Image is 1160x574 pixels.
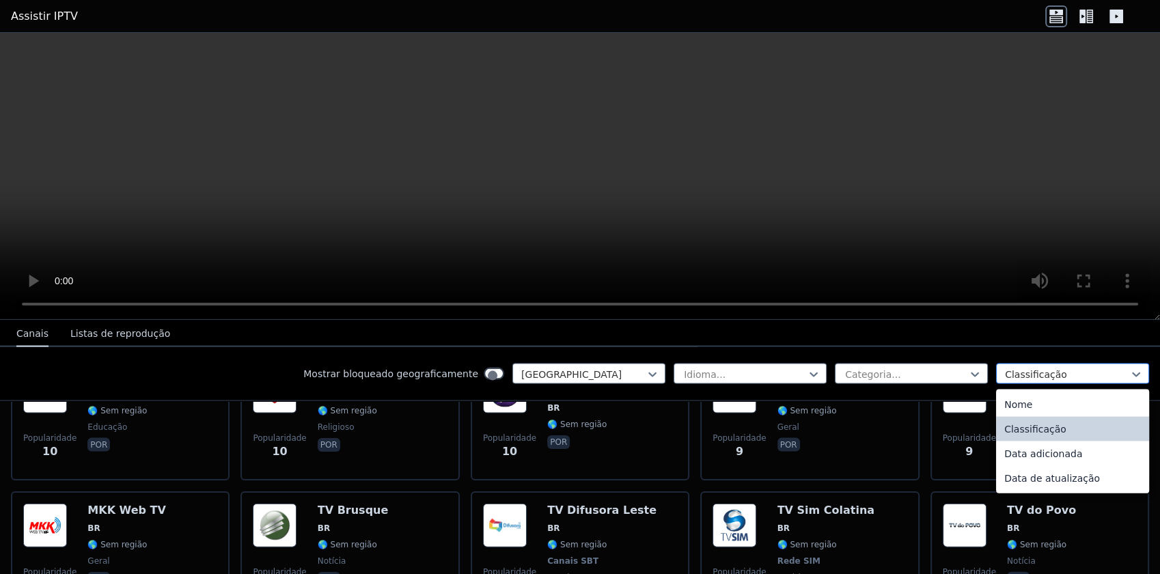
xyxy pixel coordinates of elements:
span: 🌎 Sem região [318,405,377,416]
h6: TV Difusora Leste [547,504,657,517]
h6: TV Brusque [318,504,389,517]
span: Canais SBT [547,556,598,566]
span: 🌎 Sem região [777,539,837,550]
div: Data adicionada [996,441,1149,466]
span: Geral [87,556,109,566]
a: Assistir IPTV [11,8,78,25]
span: 10 [272,443,287,460]
img: TV Sim Colatina [713,504,756,547]
p: por [777,438,800,452]
span: Popularidade [943,433,996,443]
img: TV Difusora Leste [483,504,527,547]
span: Rede SIM [777,556,820,566]
span: 🌎 Sem região [87,539,147,550]
span: BR [1007,523,1019,534]
div: Data de atualização [996,466,1149,491]
span: BR [777,523,790,534]
p: por [87,438,110,452]
span: Geral [777,422,799,433]
span: Popularidade [483,433,536,443]
span: BR [87,523,100,534]
button: Listas de reprodução [70,321,170,347]
h6: TV Sim Colatina [777,504,874,517]
span: 10 [42,443,57,460]
span: 🌎 Sem região [547,419,607,430]
span: 🌎 Sem região [318,539,377,550]
span: notícia [1007,556,1036,566]
span: 9 [965,443,973,460]
h6: TV do Povo [1007,504,1076,517]
span: 🌎 Sem região [87,405,147,416]
img: MKK Web TV [23,504,67,547]
span: 🌎 Sem região [1007,539,1066,550]
div: Nome [996,392,1149,417]
span: BR [318,523,330,534]
span: BR [547,523,560,534]
p: por [547,435,570,449]
span: educação [87,422,127,433]
span: Popularidade [23,433,77,443]
p: por [318,438,340,452]
span: notícia [318,556,346,566]
span: 9 [736,443,743,460]
span: 🌎 Sem região [777,405,837,416]
span: Popularidade [253,433,306,443]
span: 10 [502,443,517,460]
h6: MKK Web TV [87,504,166,517]
span: 🌎 Sem região [547,539,607,550]
label: Mostrar bloqueado geograficamente [303,367,478,381]
img: TV Brusque [253,504,296,547]
span: Popularidade [713,433,766,443]
span: religioso [318,422,355,433]
div: Classificação [996,417,1149,441]
button: Canais [16,321,49,347]
img: TV do Povo [943,504,986,547]
span: BR [547,402,560,413]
